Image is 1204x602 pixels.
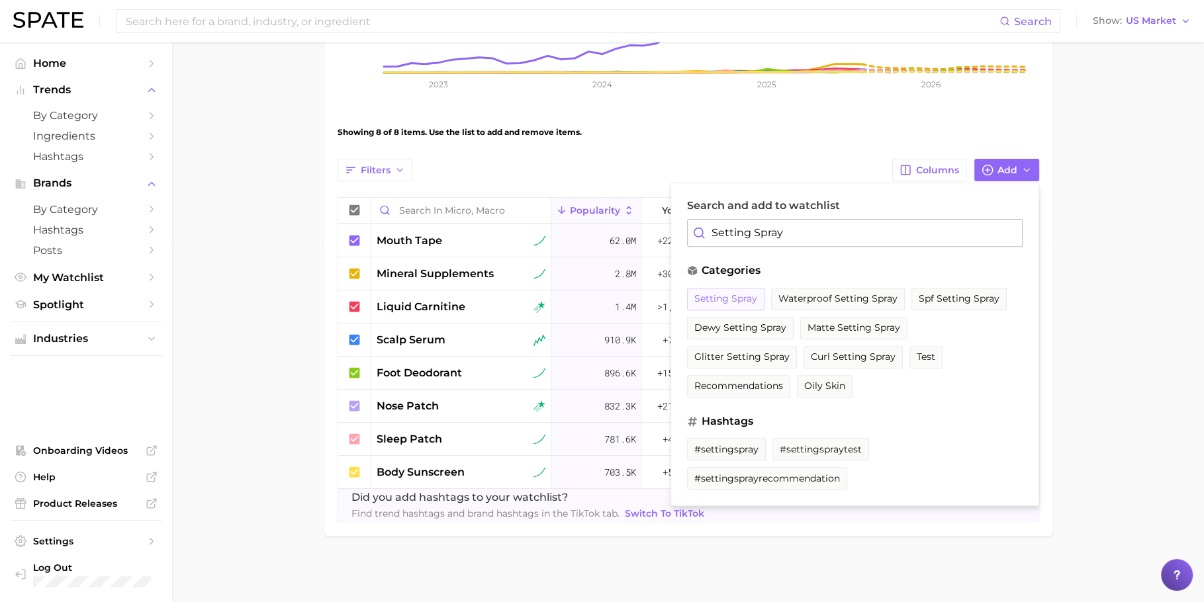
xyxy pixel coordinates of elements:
[1093,17,1122,24] span: Show
[33,333,139,345] span: Industries
[11,558,162,592] a: Log out. Currently logged in with e-mail jenny.zeng@spate.nyc.
[377,365,462,381] span: foot deodorant
[33,203,139,216] span: by Category
[687,375,790,398] button: recommendations
[694,293,757,304] span: setting spray
[33,535,139,547] span: Settings
[694,473,840,484] span: #settingsprayrecommendation
[338,257,1080,290] button: mineral supplementssustained riser2.8m+303.8%+165.7%-4.6%9.9%89.2%1.0%
[663,464,694,480] span: +54.2%
[772,438,869,460] button: #settingspraytest
[974,159,1039,181] button: Add
[778,293,898,304] span: waterproof setting spray
[33,57,139,69] span: Home
[377,398,439,414] span: nose patch
[377,233,442,249] span: mouth tape
[997,165,1017,176] span: Add
[377,266,494,282] span: mineral supplements
[780,444,862,455] span: #settingspraytest
[338,423,1080,456] button: sleep patchsustained riser781.6k+47.4%+17.7%-8.6%55.5%38.4%6.1%
[533,367,545,379] img: sustained riser
[11,494,162,513] a: Product Releases
[916,165,959,176] span: Columns
[338,290,1080,323] button: liquid carnitinerising star1.4m>1,000%+39.3%-4.5%16.3%83.5%0.2%
[625,508,704,519] span: Switch to TikTok
[657,266,694,282] span: +303.8%
[33,150,139,163] span: Hashtags
[33,562,151,574] span: Log Out
[338,159,412,181] button: Filters
[533,301,545,313] img: rising star
[351,505,707,522] span: Find trend hashtags and brand hashtags in the TikTok tab.
[533,334,545,346] img: seasonal riser
[33,497,139,509] span: Product Releases
[570,205,620,216] span: Popularity
[641,198,700,224] button: YoY
[892,159,966,181] button: Columns
[377,431,442,447] span: sleep patch
[592,79,612,89] tspan: 2024
[657,398,694,414] span: +215.5%
[657,365,694,381] span: +155.8%
[33,84,139,96] span: Trends
[124,10,999,32] input: Search here for a brand, industry, or ingredient
[604,431,636,447] span: 781.6k
[917,351,935,363] span: test
[702,263,761,279] span: categories
[1089,13,1194,30] button: ShowUS Market
[11,220,162,240] a: Hashtags
[338,114,1039,151] div: Showing 8 of 8 items. Use the list to add and remove items.
[687,199,1023,212] label: Search and add to watchlist
[533,268,545,280] img: sustained riser
[33,271,139,284] span: My Watchlist
[533,400,545,412] img: rising star
[361,165,391,176] span: Filters
[663,332,694,348] span: +77.7%
[808,322,900,333] span: matte setting spray
[377,464,465,480] span: body sunscreen
[687,288,764,310] button: setting spray
[919,293,999,304] span: spf setting spray
[694,351,790,363] span: glitter setting spray
[338,390,1080,423] button: nose patchrising star832.3k+215.5%+155.4%+354.5%8.8%89.6%1.6%
[351,490,707,505] span: Did you add hashtags to your watchlist?
[604,332,636,348] span: 910.9k
[662,205,678,216] span: YoY
[338,357,1080,390] button: foot deodorantsustained riser896.6k+155.8%-12.4%-47.9%22.2%77.0%0.8%
[11,105,162,126] a: by Category
[663,431,694,447] span: +47.4%
[687,317,794,339] button: dewy setting spray
[921,79,940,89] tspan: 2026
[11,240,162,261] a: Posts
[533,235,545,247] img: sustained riser
[33,298,139,311] span: Spotlight
[1014,15,1052,28] span: Search
[338,224,1080,257] button: mouth tapesustained riser62.0m+227.7%-32.3%-25.5%15.6%82.7%1.7%
[33,177,139,189] span: Brands
[615,299,636,315] span: 1.4m
[687,346,797,368] button: glitter setting spray
[11,126,162,146] a: Ingredients
[33,224,139,236] span: Hashtags
[771,288,905,310] button: waterproof setting spray
[11,53,162,73] a: Home
[11,531,162,551] a: Settings
[657,233,694,249] span: +227.7%
[13,12,83,28] img: SPATE
[11,329,162,349] button: Industries
[622,505,707,522] a: Switch to TikTok
[604,398,636,414] span: 832.3k
[702,413,753,429] span: hashtags
[694,322,786,333] span: dewy setting spray
[804,380,845,392] span: oily skin
[604,464,636,480] span: 703.5k
[338,456,1080,489] button: body sunscreensustained riser703.5k+54.2%-12.0%-5.3%77.7%19.3%3.0%
[1126,17,1176,24] span: US Market
[33,244,139,257] span: Posts
[33,130,139,142] span: Ingredients
[797,375,853,398] button: oily skin
[338,323,1080,357] button: scalp serumseasonal riser910.9k+77.7%-3.6%-34.8%39.8%54.0%6.2%
[11,441,162,460] a: Onboarding Videos
[694,380,783,392] span: recommendations
[811,351,896,363] span: curl setting spray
